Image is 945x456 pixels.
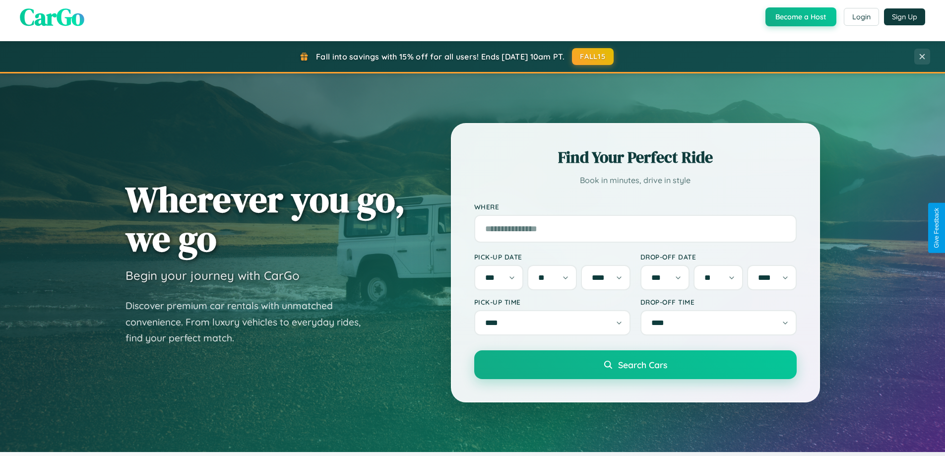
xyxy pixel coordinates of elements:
label: Drop-off Date [640,253,797,261]
p: Discover premium car rentals with unmatched convenience. From luxury vehicles to everyday rides, ... [126,298,374,346]
button: Search Cars [474,350,797,379]
label: Where [474,202,797,211]
span: Search Cars [618,359,667,370]
button: Become a Host [765,7,836,26]
h2: Find Your Perfect Ride [474,146,797,168]
div: Give Feedback [933,208,940,248]
p: Book in minutes, drive in style [474,173,797,188]
button: FALL15 [572,48,614,65]
label: Drop-off Time [640,298,797,306]
h3: Begin your journey with CarGo [126,268,300,283]
button: Login [844,8,879,26]
button: Sign Up [884,8,925,25]
label: Pick-up Time [474,298,630,306]
h1: Wherever you go, we go [126,180,405,258]
label: Pick-up Date [474,253,630,261]
span: CarGo [20,0,84,33]
span: Fall into savings with 15% off for all users! Ends [DATE] 10am PT. [316,52,565,62]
